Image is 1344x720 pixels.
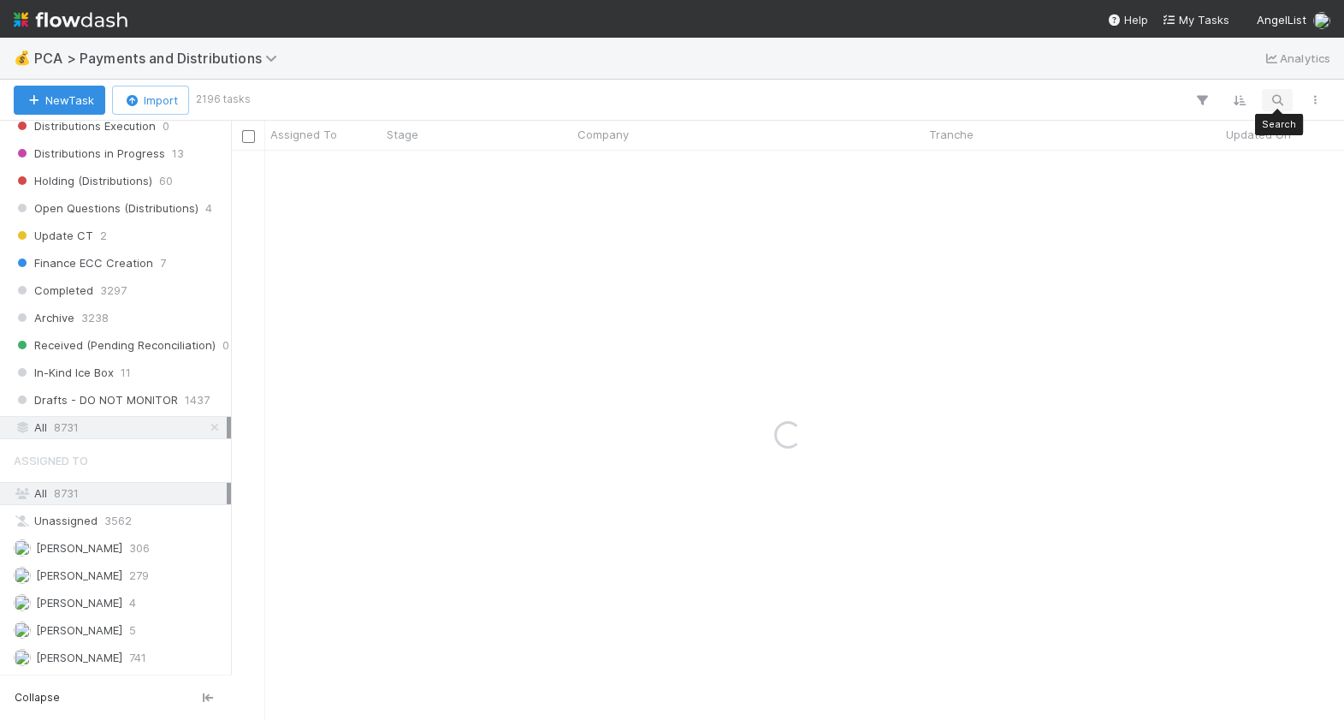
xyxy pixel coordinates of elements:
span: 4 [129,592,136,614]
span: 4 [205,198,212,219]
span: 306 [129,538,150,559]
span: [PERSON_NAME] [36,623,122,637]
span: 2 [100,225,107,247]
span: Holding (Distributions) [14,170,152,192]
span: 3238 [81,307,109,329]
span: Distributions in Progress [14,143,165,164]
span: Finance ECC Creation [14,253,153,274]
small: 2196 tasks [196,92,251,107]
span: Distributions Execution [14,116,156,137]
div: Help [1107,11,1148,28]
span: 5 [129,620,136,641]
span: 13 [172,143,184,164]
span: 7 [160,253,166,274]
span: 60 [159,170,173,192]
span: 8731 [54,417,79,438]
span: [PERSON_NAME] [36,596,122,610]
img: avatar_70eb89fd-53e7-4719-8353-99a31b391b8c.png [14,622,31,639]
span: Assigned To [270,126,337,143]
span: Tranche [929,126,974,143]
span: Updated On [1226,126,1291,143]
span: Assigned To [14,443,88,478]
div: All [14,417,227,438]
span: 11 [121,362,131,384]
span: [PERSON_NAME] [36,651,122,664]
img: logo-inverted-e16ddd16eac7371096b0.svg [14,5,127,34]
button: Import [112,86,189,115]
div: All [14,483,227,504]
span: Collapse [15,690,60,705]
span: 8731 [54,486,79,500]
span: Stage [387,126,418,143]
span: PCA > Payments and Distributions [34,50,286,67]
span: 279 [129,565,149,586]
span: My Tasks [1162,13,1229,27]
a: My Tasks [1162,11,1229,28]
span: In-Kind Ice Box [14,362,114,384]
span: 741 [129,647,146,669]
img: avatar_2bce2475-05ee-46d3-9413-d3901f5fa03f.png [14,594,31,611]
img: avatar_87e1a465-5456-4979-8ac4-f0cdb5bbfe2d.png [1313,12,1330,29]
img: avatar_a2d05fec-0a57-4266-8476-74cda3464b0e.png [14,539,31,556]
span: 0 [163,116,169,137]
span: Open Questions (Distributions) [14,198,198,219]
img: avatar_ad9da010-433a-4b4a-a484-836c288de5e1.png [14,649,31,666]
span: [PERSON_NAME] [36,568,122,582]
span: [PERSON_NAME] [36,541,122,555]
span: 3562 [104,510,132,532]
img: avatar_87e1a465-5456-4979-8ac4-f0cdb5bbfe2d.png [14,567,31,584]
span: Received (Pending Reconciliation) [14,335,216,356]
span: 0 [222,335,229,356]
span: Update CT [14,225,93,247]
span: 1437 [185,390,210,411]
button: NewTask [14,86,105,115]
div: Unassigned [14,510,227,532]
input: Toggle All Rows Selected [242,130,255,143]
a: Analytics [1263,48,1330,68]
span: AngelList [1257,13,1306,27]
span: Archive [14,307,74,329]
span: 💰 [14,51,31,65]
span: Completed [14,280,93,301]
span: 3297 [100,280,127,301]
span: Company [577,126,629,143]
span: Drafts - DO NOT MONITOR [14,390,178,411]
